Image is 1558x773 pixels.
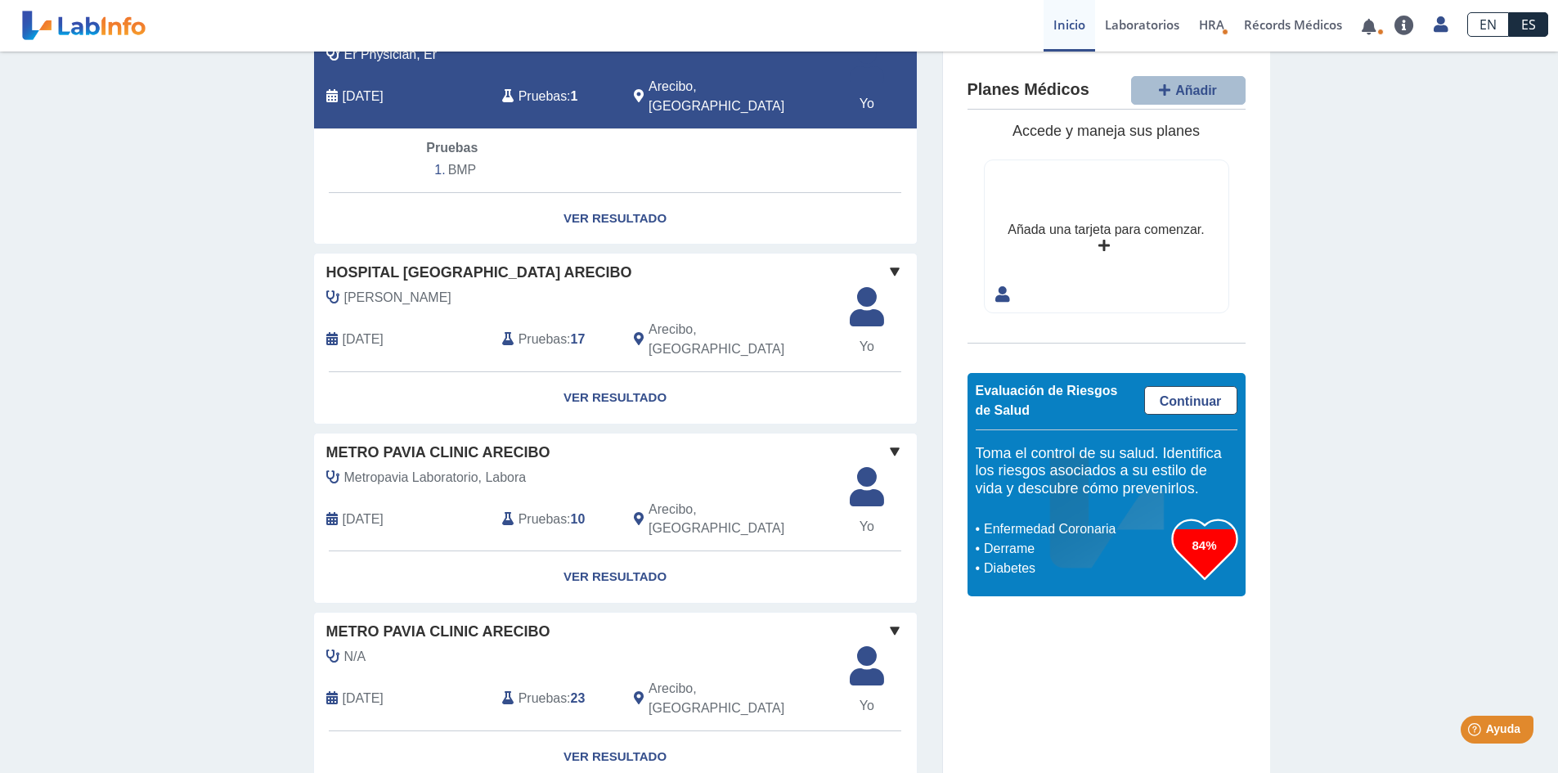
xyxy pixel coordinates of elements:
[343,330,384,349] span: 2025-09-15
[519,87,567,106] span: Pruebas
[490,320,622,359] div: :
[649,77,829,116] span: Arecibo, PR
[1172,535,1237,555] h3: 84%
[840,517,894,537] span: Yo
[343,689,384,708] span: 2025-04-09
[571,332,586,346] b: 17
[490,679,622,718] div: :
[571,89,578,103] b: 1
[343,87,384,106] span: 2025-09-16
[980,539,1172,559] li: Derrame
[314,551,917,603] a: Ver Resultado
[1160,394,1222,408] span: Continuar
[1199,16,1224,33] span: HRA
[326,621,550,643] span: Metro Pavia Clinic Arecibo
[649,500,829,539] span: Arecibo, PR
[1509,12,1548,37] a: ES
[840,696,894,716] span: Yo
[1008,220,1204,240] div: Añada una tarjeta para comenzar.
[344,288,451,308] span: Santiago Cardenas, Vanessa
[649,679,829,718] span: Arecibo, PR
[1131,76,1246,105] button: Añadir
[490,500,622,539] div: :
[344,468,527,488] span: Metropavia Laboratorio, Labora
[343,510,384,529] span: 2025-09-02
[1175,83,1217,97] span: Añadir
[426,158,803,182] li: BMP
[571,512,586,526] b: 10
[344,45,437,65] span: Er Physician, Er
[976,384,1118,417] span: Evaluación de Riesgos de Salud
[519,330,567,349] span: Pruebas
[426,141,478,155] span: Pruebas
[968,80,1089,100] h4: Planes Médicos
[344,647,366,667] span: N/A
[519,689,567,708] span: Pruebas
[1012,123,1200,139] span: Accede y maneja sus planes
[519,510,567,529] span: Pruebas
[840,94,894,114] span: Yo
[649,320,829,359] span: Arecibo, PR
[314,193,917,245] a: Ver Resultado
[980,519,1172,539] li: Enfermedad Coronaria
[326,262,632,284] span: Hospital [GEOGRAPHIC_DATA] Arecibo
[980,559,1172,578] li: Diabetes
[326,442,550,464] span: Metro Pavia Clinic Arecibo
[490,77,622,116] div: :
[314,372,917,424] a: Ver Resultado
[571,691,586,705] b: 23
[1144,386,1237,415] a: Continuar
[976,445,1237,498] h5: Toma el control de su salud. Identifica los riesgos asociados a su estilo de vida y descubre cómo...
[840,337,894,357] span: Yo
[1412,709,1540,755] iframe: Help widget launcher
[1467,12,1509,37] a: EN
